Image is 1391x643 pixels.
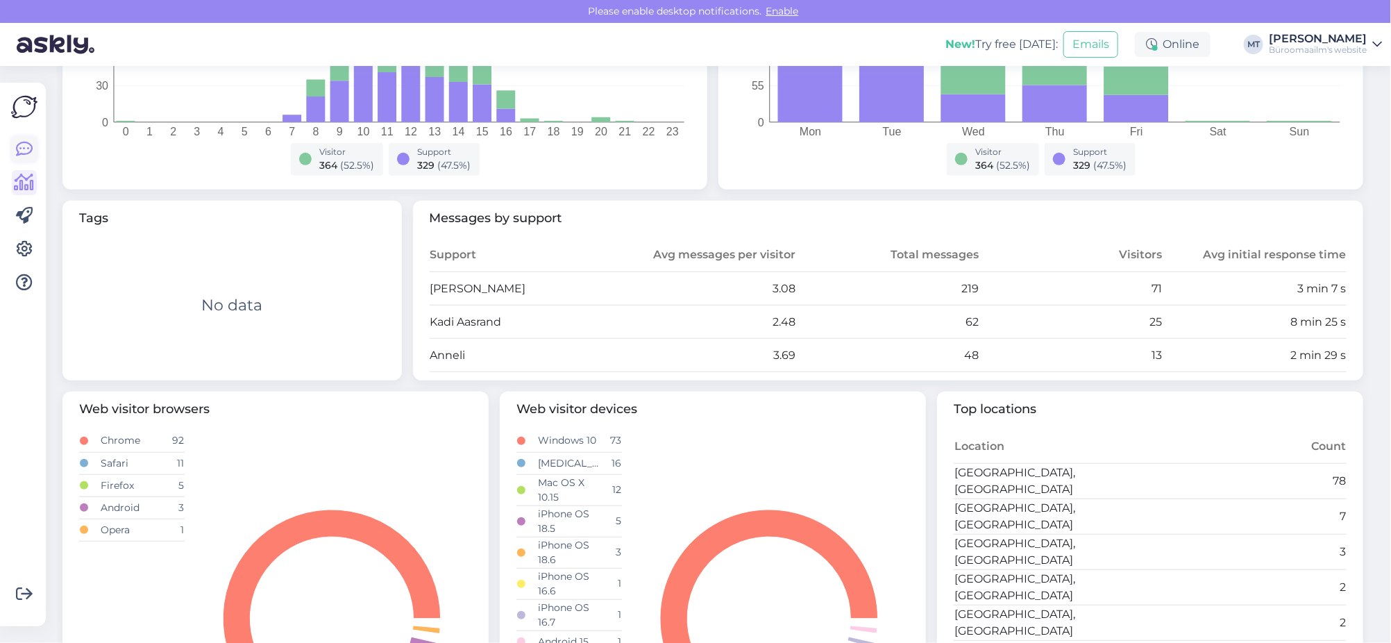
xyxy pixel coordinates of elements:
th: Avg initial response time [1163,239,1347,272]
td: 3 [601,537,622,568]
th: Visitors [979,239,1163,272]
td: [GEOGRAPHIC_DATA], [GEOGRAPHIC_DATA] [954,605,1150,640]
td: 3 min 7 s [1163,272,1347,306]
tspan: 15 [476,126,489,137]
td: Anneli [430,339,613,372]
tspan: 17 [523,126,536,137]
span: 329 [1074,159,1091,172]
div: [PERSON_NAME] [1269,33,1367,44]
tspan: Thu [1045,126,1065,137]
img: Askly Logo [11,94,37,120]
span: Web visitor devices [516,400,909,419]
div: Support [418,146,471,158]
tspan: 8 [313,126,319,137]
td: 2 min 29 s [1163,339,1347,372]
tspan: 10 [357,126,370,137]
tspan: 3 [194,126,200,137]
td: Firefox [100,474,163,496]
tspan: 4 [218,126,224,137]
td: iPhone OS 18.5 [537,506,600,537]
td: 2 [1150,569,1347,605]
td: 48 [796,339,979,372]
td: 3.69 [613,339,796,372]
tspan: 12 [405,126,417,137]
div: Büroomaailm's website [1269,44,1367,56]
td: Android [100,496,163,519]
span: Enable [762,5,803,17]
tspan: 16 [500,126,512,137]
td: [PERSON_NAME] [430,272,613,306]
td: [GEOGRAPHIC_DATA], [GEOGRAPHIC_DATA] [954,463,1150,499]
tspan: 21 [618,126,631,137]
td: 16 [601,452,622,474]
a: [PERSON_NAME]Büroomaailm's website [1269,33,1383,56]
th: Total messages [796,239,979,272]
th: Location [954,430,1150,463]
td: Mac OS X 10.15 [537,474,600,506]
td: 13 [979,339,1163,372]
tspan: 55 [752,80,764,92]
td: iPhone OS 18.6 [537,537,600,568]
td: iPhone OS 16.7 [537,599,600,631]
tspan: 0 [758,116,764,128]
td: 2.48 [613,306,796,339]
td: 71 [979,272,1163,306]
tspan: 5 [242,126,248,137]
div: Support [1074,146,1127,158]
span: ( 47.5 %) [438,159,471,172]
tspan: Sun [1290,126,1309,137]
td: 11 [164,452,185,474]
td: 3 [164,496,185,519]
td: Kadi Aasrand [430,306,613,339]
td: 62 [796,306,979,339]
tspan: 0 [123,126,129,137]
td: Safari [100,452,163,474]
td: 5 [164,474,185,496]
td: 1 [601,599,622,631]
tspan: 11 [381,126,394,137]
tspan: 1 [146,126,153,137]
td: 2 [1150,605,1347,640]
b: New! [945,37,975,51]
td: Chrome [100,430,163,452]
span: Web visitor browsers [79,400,472,419]
td: 219 [796,272,979,306]
tspan: Sat [1210,126,1227,137]
td: 73 [601,430,622,452]
tspan: 6 [265,126,271,137]
span: Top locations [954,400,1347,419]
td: iPhone OS 16.6 [537,568,600,599]
td: 25 [979,306,1163,339]
tspan: 14 [453,126,465,137]
th: Count [1150,430,1347,463]
td: 1 [601,568,622,599]
span: ( 52.5 %) [341,159,375,172]
div: Visitor [976,146,1031,158]
td: 3 [1150,534,1347,569]
span: ( 52.5 %) [997,159,1031,172]
th: Avg messages per visitor [613,239,796,272]
tspan: 30 [96,80,108,92]
td: [GEOGRAPHIC_DATA], [GEOGRAPHIC_DATA] [954,499,1150,534]
span: 364 [320,159,338,172]
span: 329 [418,159,435,172]
tspan: 22 [643,126,655,137]
td: 1 [164,519,185,541]
td: [MEDICAL_DATA] [537,452,600,474]
td: 8 min 25 s [1163,306,1347,339]
div: MT [1244,35,1263,54]
tspan: 23 [666,126,679,137]
td: 92 [164,430,185,452]
span: ( 47.5 %) [1094,159,1127,172]
td: [GEOGRAPHIC_DATA], [GEOGRAPHIC_DATA] [954,534,1150,569]
th: Support [430,239,613,272]
td: 5 [601,506,622,537]
tspan: 13 [428,126,441,137]
tspan: 9 [337,126,343,137]
span: Messages by support [430,209,1347,228]
tspan: 0 [102,116,108,128]
td: 78 [1150,463,1347,499]
tspan: Wed [962,126,985,137]
div: Visitor [320,146,375,158]
button: Emails [1063,31,1118,58]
